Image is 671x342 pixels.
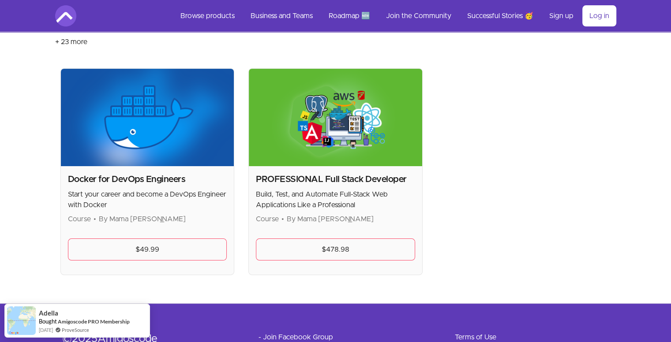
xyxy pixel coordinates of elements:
img: Amigoscode logo [55,5,76,26]
a: $49.99 [68,238,227,260]
span: • [281,216,284,223]
span: By Mama [PERSON_NAME] [99,216,186,223]
a: ProveSource [62,326,89,334]
img: Product image for PROFESSIONAL Full Stack Developer [249,69,422,166]
a: Successful Stories 🥳 [460,5,540,26]
span: Course [256,216,279,223]
a: Business and Teams [244,5,320,26]
a: Browse products [173,5,242,26]
a: $478.98 [256,238,415,260]
span: [DATE] [39,326,53,334]
p: Build, Test, and Automate Full-Stack Web Applications Like a Professional [256,189,415,210]
a: Amigoscode PRO Membership [58,318,130,325]
nav: Main [173,5,616,26]
span: • [94,216,96,223]
img: provesource social proof notification image [7,306,36,335]
h2: PROFESSIONAL Full Stack Developer [256,173,415,186]
button: + 23 more [55,30,87,54]
a: Join the Community [379,5,458,26]
span: By Mama [PERSON_NAME] [287,216,374,223]
h2: Docker for DevOps Engineers [68,173,227,186]
p: Start your career and become a DevOps Engineer with Docker [68,189,227,210]
span: Course [68,216,91,223]
a: Sign up [542,5,581,26]
img: Product image for Docker for DevOps Engineers [61,69,234,166]
span: Adella [39,309,58,317]
a: Roadmap 🆕 [322,5,377,26]
a: Log in [582,5,616,26]
span: Bought [39,318,57,325]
